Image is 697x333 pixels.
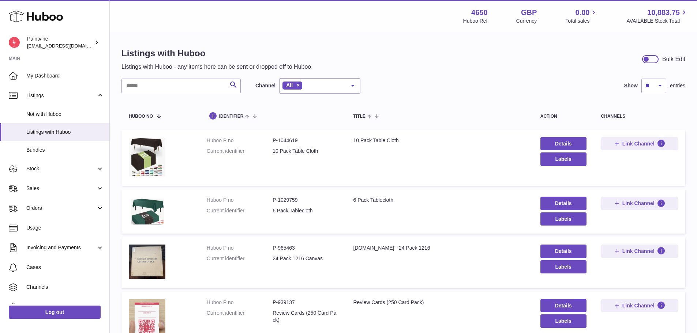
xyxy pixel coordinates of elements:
p: Listings with Huboo - any items here can be sent or dropped off to Huboo. [121,63,313,71]
div: Bulk Edit [662,55,685,63]
button: Link Channel [601,245,678,258]
div: action [540,114,587,119]
a: 0.00 Total sales [565,8,598,24]
span: Link Channel [622,200,655,207]
span: Not with Huboo [26,111,104,118]
label: Show [624,82,638,89]
span: title [353,114,365,119]
button: Labels [540,212,587,226]
div: Paintvine [27,35,93,49]
span: AVAILABLE Stock Total [626,18,688,24]
dt: Current identifier [207,255,273,262]
dd: P-965463 [273,245,338,251]
img: 6 Pack Tablecloth [129,197,165,224]
label: Channel [255,82,276,89]
a: Details [540,197,587,210]
button: Link Channel [601,299,678,312]
div: Huboo Ref [463,18,488,24]
dd: 10 Pack Table Cloth [273,148,338,155]
span: Cases [26,264,104,271]
img: wholesale-canvas.com - 24 Pack 1216 [129,245,165,279]
img: internalAdmin-4650@internal.huboo.com [9,37,20,48]
span: [EMAIL_ADDRESS][DOMAIN_NAME] [27,43,108,49]
dt: Current identifier [207,148,273,155]
dd: Review Cards (250 Card Pack) [273,310,338,323]
span: 0.00 [576,8,590,18]
span: Stock [26,165,96,172]
button: Link Channel [601,197,678,210]
span: Usage [26,224,104,231]
span: Listings with Huboo [26,129,104,136]
dt: Huboo P no [207,245,273,251]
div: channels [601,114,678,119]
a: Details [540,245,587,258]
span: Total sales [565,18,598,24]
button: Labels [540,314,587,328]
span: identifier [219,114,244,119]
span: Huboo no [129,114,153,119]
button: Labels [540,260,587,273]
dd: P-1044619 [273,137,338,144]
dd: 6 Pack Tablecloth [273,207,338,214]
span: Channels [26,284,104,291]
a: Details [540,299,587,312]
span: Link Channel [622,302,655,309]
a: 10,883.75 AVAILABLE Stock Total [626,8,688,24]
dd: 24 Pack 1216 Canvas [273,255,338,262]
img: 10 Pack Table Cloth [129,137,165,177]
dt: Current identifier [207,310,273,323]
dd: P-939137 [273,299,338,306]
h1: Listings with Huboo [121,48,313,59]
span: Bundles [26,147,104,154]
dt: Huboo P no [207,299,273,306]
span: Settings [26,303,104,310]
div: 10 Pack Table Cloth [353,137,525,144]
span: Link Channel [622,248,655,254]
dt: Current identifier [207,207,273,214]
div: Review Cards (250 Card Pack) [353,299,525,306]
span: entries [670,82,685,89]
dt: Huboo P no [207,197,273,204]
div: [DOMAIN_NAME] - 24 Pack 1216 [353,245,525,251]
div: 6 Pack Tablecloth [353,197,525,204]
strong: GBP [521,8,537,18]
dd: P-1029759 [273,197,338,204]
span: Listings [26,92,96,99]
button: Labels [540,152,587,166]
span: All [286,82,293,88]
strong: 4650 [471,8,488,18]
span: Link Channel [622,140,655,147]
span: Orders [26,205,96,212]
span: Sales [26,185,96,192]
a: Log out [9,306,101,319]
span: 10,883.75 [647,8,680,18]
a: Details [540,137,587,150]
button: Link Channel [601,137,678,150]
dt: Huboo P no [207,137,273,144]
span: Invoicing and Payments [26,244,96,251]
span: My Dashboard [26,72,104,79]
div: Currency [516,18,537,24]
